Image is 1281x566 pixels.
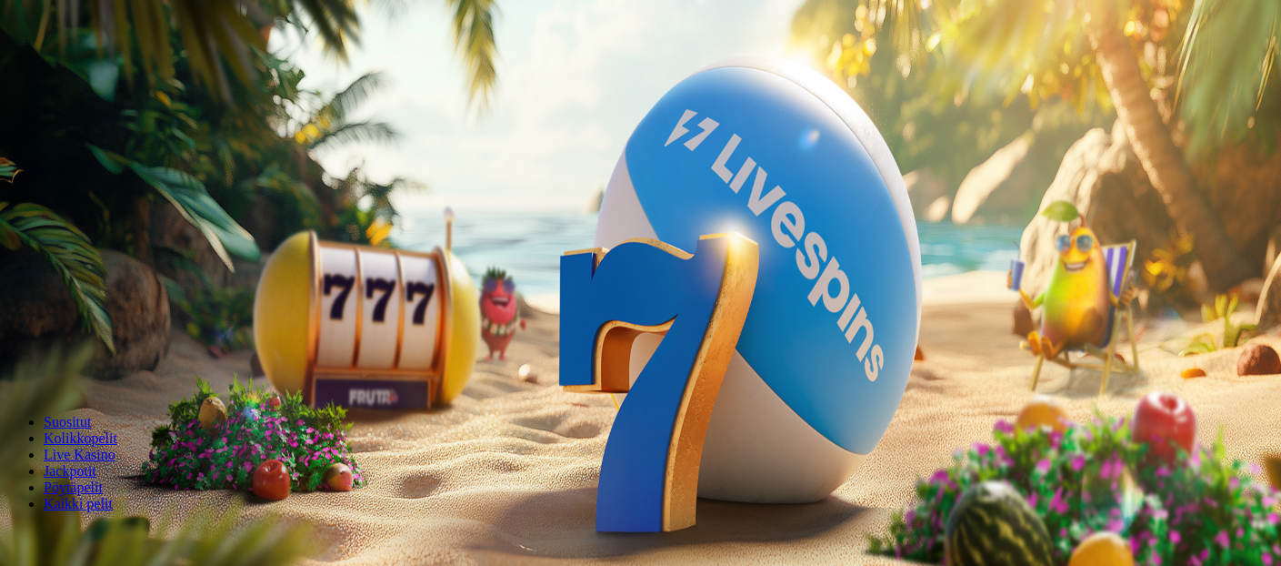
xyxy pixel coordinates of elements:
[7,383,1274,512] nav: Lobby
[44,447,115,462] a: Live Kasino
[44,496,113,511] span: Kaikki pelit
[44,414,91,430] a: Suositut
[7,383,1274,546] header: Lobby
[44,480,103,495] a: Pöytäpelit
[44,430,117,446] a: Kolikkopelit
[44,463,96,479] a: Jackpotit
